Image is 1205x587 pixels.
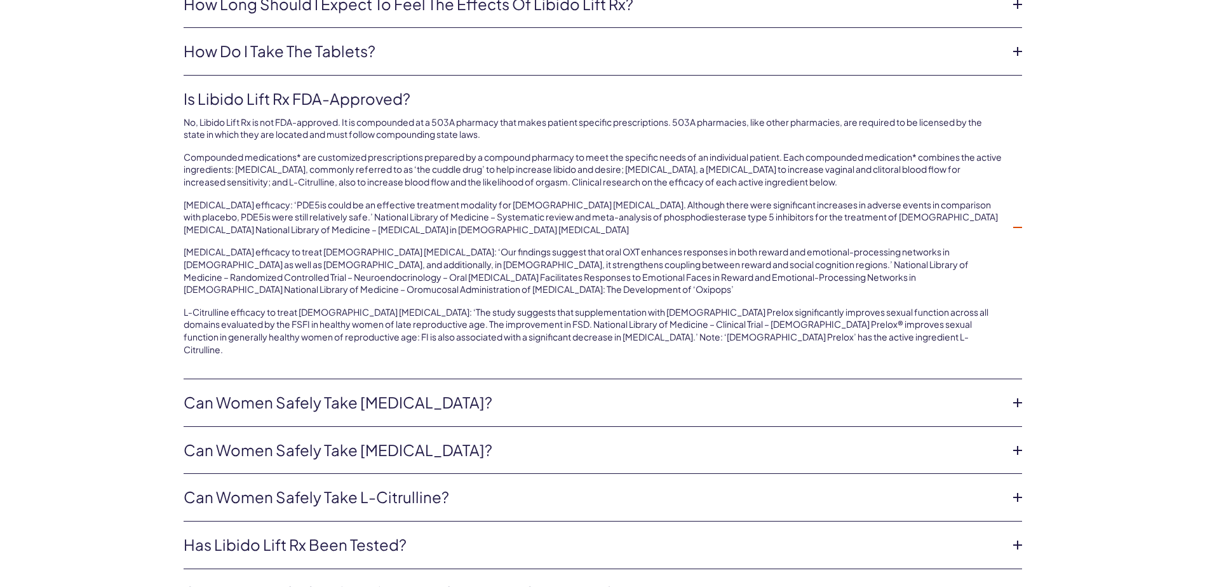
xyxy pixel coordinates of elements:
p: L-Citrulline efficacy to treat [DEMOGRAPHIC_DATA] [MEDICAL_DATA]: ‘The study suggests that supple... [184,306,1002,356]
a: Has Libido Lift Rx been tested? [184,534,1002,556]
a: Can women safely take [MEDICAL_DATA]? [184,392,1002,414]
p: [MEDICAL_DATA] efficacy: ‘PDE5is could be an effective treatment modality for [DEMOGRAPHIC_DATA] ... [184,199,1002,236]
a: Can women safely take L-Citrulline? [184,487,1002,508]
a: Is Libido Lift Rx FDA-approved? [184,88,1002,110]
a: How do I take the tablets? [184,41,1002,62]
p: No, Libido Lift Rx is not FDA-approved. It is compounded at a 503A pharmacy that makes patient sp... [184,116,1002,141]
a: Can women safely take [MEDICAL_DATA]? [184,440,1002,461]
p: Compounded medications* are customized prescriptions prepared by a compound pharmacy to meet the ... [184,151,1002,189]
p: [MEDICAL_DATA] efficacy to treat [DEMOGRAPHIC_DATA] [MEDICAL_DATA]: ‘Our findings suggest that or... [184,246,1002,295]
